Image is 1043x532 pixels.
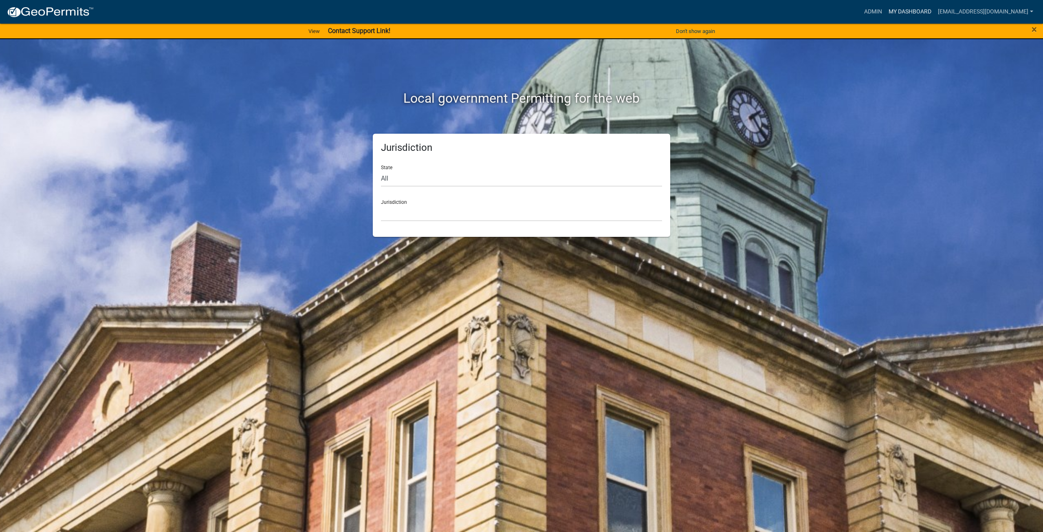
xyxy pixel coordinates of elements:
[328,27,390,35] strong: Contact Support Link!
[295,91,748,106] h2: Local government Permitting for the web
[1032,24,1037,34] button: Close
[673,24,718,38] button: Don't show again
[1032,24,1037,35] span: ×
[885,4,935,20] a: My Dashboard
[935,4,1036,20] a: [EMAIL_ADDRESS][DOMAIN_NAME]
[381,142,662,154] h5: Jurisdiction
[305,24,323,38] a: View
[861,4,885,20] a: Admin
